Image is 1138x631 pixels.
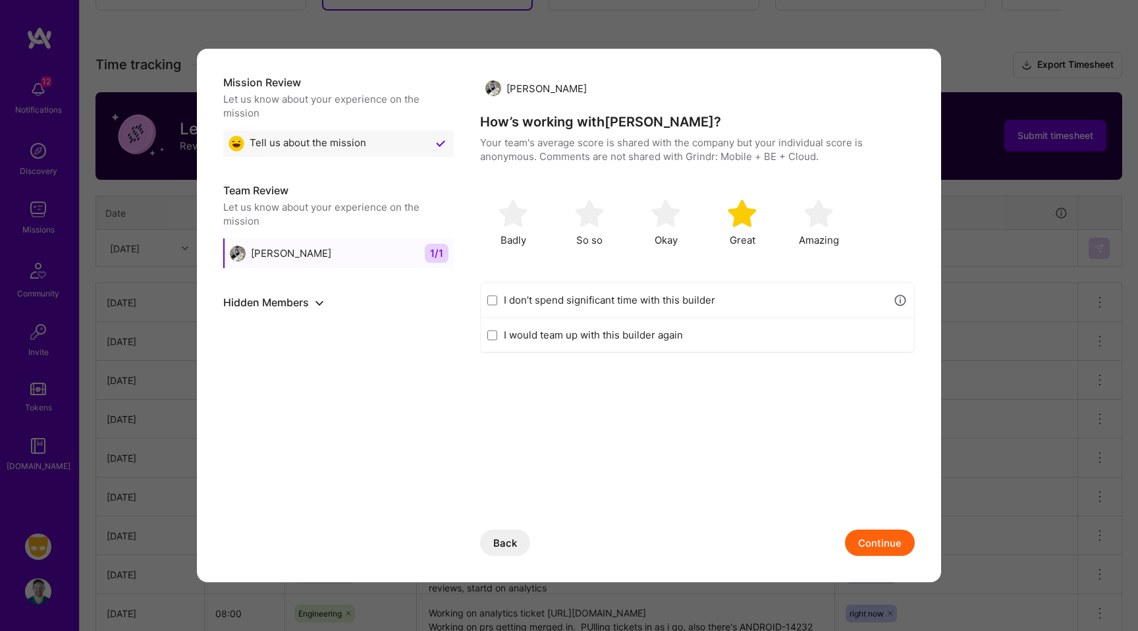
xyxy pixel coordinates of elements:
[250,136,366,151] span: Tell us about the mission
[223,75,454,90] h5: Mission Review
[223,200,454,228] div: Let us know about your experience on the mission
[804,199,833,228] img: soso
[315,299,324,308] i: icon ArrowDownBlack
[230,246,246,261] img: Chad Newbry
[480,136,915,163] p: Your team's average score is shared with the company but your individual score is anonymous. Comm...
[485,80,501,96] img: Chad Newbry
[893,293,908,308] i: icon Info
[728,199,757,228] img: soso
[504,328,908,342] label: I would team up with this builder again
[575,199,604,228] img: soso
[312,294,327,310] button: show or hide hidden members
[501,233,526,247] span: Badly
[651,199,680,228] img: soso
[799,233,839,247] span: Amazing
[229,136,244,151] img: Great emoji
[730,233,755,247] span: Great
[504,293,886,307] label: I don’t spend significant time with this builder
[425,244,448,263] span: 1 / 1
[485,80,587,96] div: [PERSON_NAME]
[480,530,530,556] button: Back
[655,233,678,247] span: Okay
[223,92,454,120] div: Let us know about your experience on the mission
[230,246,331,261] div: [PERSON_NAME]
[576,233,603,247] span: So so
[223,183,454,198] h5: Team Review
[197,49,941,582] div: modal
[433,136,448,151] img: Checkmark
[499,199,528,228] img: soso
[223,294,454,310] h5: Hidden Members
[480,113,915,130] h4: How’s working with [PERSON_NAME] ?
[845,530,915,556] button: Continue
